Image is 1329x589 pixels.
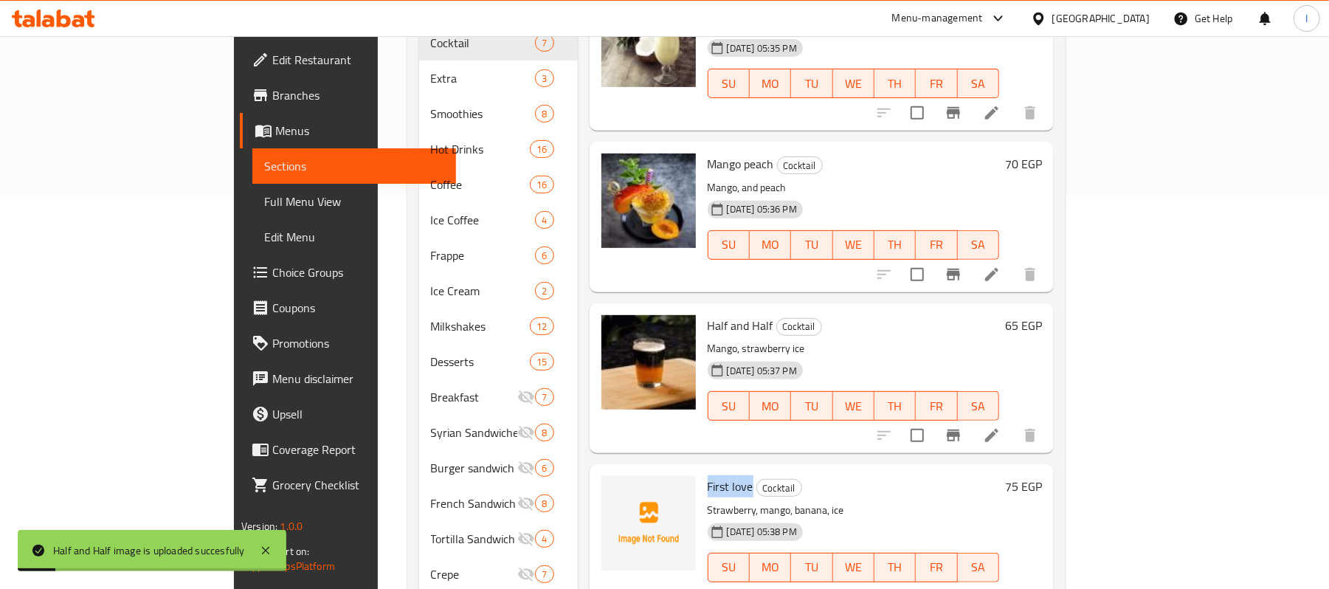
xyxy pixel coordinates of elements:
button: MO [750,69,791,98]
div: French Sandwich8 [419,486,578,521]
a: Full Menu View [252,184,456,219]
button: WE [833,230,874,260]
div: Frappe6 [419,238,578,273]
img: Mango peach [601,154,696,248]
div: Coffee [431,176,531,193]
span: Coupons [272,299,444,317]
span: Version: [241,517,277,536]
a: Promotions [240,325,456,361]
span: SA [964,557,993,578]
span: WE [839,73,869,94]
span: MO [756,557,785,578]
span: TU [797,73,826,94]
button: delete [1012,418,1048,453]
span: 16 [531,142,553,156]
span: 2 [536,284,553,298]
span: Extra [431,69,536,87]
span: WE [839,396,869,417]
span: 8 [536,426,553,440]
span: SU [714,234,744,255]
button: delete [1012,257,1048,292]
div: Cocktail [756,479,802,497]
a: Branches [240,77,456,113]
div: Ice Cream [431,282,536,300]
button: WE [833,553,874,582]
svg: Inactive section [517,565,535,583]
span: Promotions [272,334,444,352]
span: Ice Coffee [431,211,536,229]
button: TH [874,230,916,260]
div: Smoothies8 [419,96,578,131]
span: [DATE] 05:37 PM [721,364,803,378]
span: WE [839,234,869,255]
button: TU [791,391,832,421]
div: Tortilla Sandwich4 [419,521,578,557]
button: TU [791,230,832,260]
button: TH [874,69,916,98]
span: 7 [536,36,553,50]
a: Sections [252,148,456,184]
span: SU [714,73,744,94]
button: SU [708,230,750,260]
div: Half and Half image is uploaded succesfully [53,542,245,559]
div: items [530,140,553,158]
div: Ice Cream2 [419,273,578,309]
div: Crepe [431,565,518,583]
span: Cocktail [777,318,821,335]
span: Cocktail [757,480,801,497]
a: Upsell [240,396,456,432]
div: items [530,317,553,335]
button: MO [750,230,791,260]
div: Coffee16 [419,167,578,202]
span: TU [797,234,826,255]
button: SU [708,69,750,98]
span: [DATE] 05:35 PM [721,41,803,55]
span: FR [922,234,951,255]
h6: 70 EGP [1005,154,1042,174]
span: 6 [536,461,553,475]
span: Frappe [431,247,536,264]
span: Select to update [902,259,933,290]
span: [DATE] 05:36 PM [721,202,803,216]
button: WE [833,69,874,98]
span: Cocktail [778,157,822,174]
a: Menu disclaimer [240,361,456,396]
span: French Sandwich [431,495,518,512]
span: [DATE] 05:38 PM [721,525,803,539]
span: 4 [536,213,553,227]
span: SU [714,557,744,578]
div: Ice Coffee4 [419,202,578,238]
span: SA [964,396,993,417]
img: Half and Half [601,315,696,410]
div: Hot Drinks16 [419,131,578,167]
span: FR [922,557,951,578]
button: Branch-specific-item [936,95,971,131]
button: SU [708,553,750,582]
a: Support.OpsPlatform [241,557,335,576]
div: [GEOGRAPHIC_DATA] [1052,10,1150,27]
p: Strawberry, mango, banana, ice [708,501,999,520]
a: Grocery Checklist [240,467,456,503]
span: Select to update [902,97,933,128]
a: Edit Menu [252,219,456,255]
a: Menus [240,113,456,148]
button: FR [916,230,957,260]
button: SA [958,230,999,260]
span: FR [922,396,951,417]
div: items [535,282,553,300]
span: SA [964,73,993,94]
span: Branches [272,86,444,104]
span: WE [839,557,869,578]
div: items [535,459,553,477]
span: Menus [275,122,444,139]
div: Syrian Sandwiches8 [419,415,578,450]
div: Burger sandwich [431,459,518,477]
span: Upsell [272,405,444,423]
span: 16 [531,178,553,192]
div: Burger sandwich6 [419,450,578,486]
span: Hot Drinks [431,140,531,158]
span: Desserts [431,353,531,371]
span: First love [708,475,753,497]
span: Sections [264,157,444,175]
span: 8 [536,107,553,121]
